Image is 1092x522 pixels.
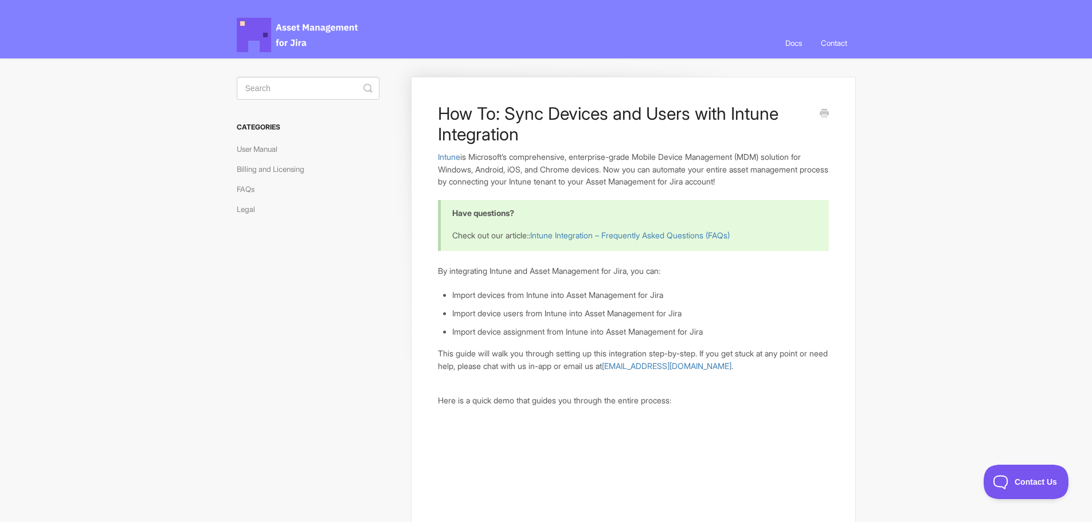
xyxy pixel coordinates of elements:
[237,200,264,218] a: Legal
[438,151,828,188] p: is Microsoft’s comprehensive, enterprise-grade Mobile Device Management (MDM) solution for Window...
[452,325,828,338] li: Import device assignment from Intune into Asset Management for Jira
[777,28,811,58] a: Docs
[237,140,286,158] a: User Manual
[438,265,828,277] p: By integrating Intune and Asset Management for Jira, you can:
[452,307,828,320] li: Import device users from Intune into Asset Management for Jira
[237,117,379,138] h3: Categories
[237,77,379,100] input: Search
[602,361,731,371] a: [EMAIL_ADDRESS][DOMAIN_NAME]
[812,28,856,58] a: Contact
[452,208,514,218] b: Have questions?
[237,18,359,52] span: Asset Management for Jira Docs
[452,289,828,301] li: Import devices from Intune into Asset Management for Jira
[438,347,828,372] p: This guide will walk you through setting up this integration step-by-step. If you get stuck at an...
[438,394,828,407] p: Here is a quick demo that guides you through the entire process:
[237,160,313,178] a: Billing and Licensing
[452,229,814,242] p: Check out our article::
[438,152,460,162] a: Intune
[984,465,1069,499] iframe: Toggle Customer Support
[820,108,829,120] a: Print this Article
[438,103,811,144] h1: How To: Sync Devices and Users with Intune Integration
[237,180,263,198] a: FAQs
[530,230,730,240] a: Intune Integration – Frequently Asked Questions (FAQs)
